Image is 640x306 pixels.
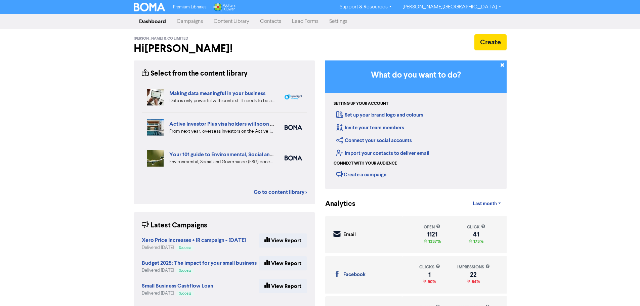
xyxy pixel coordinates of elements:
[259,279,307,293] a: View Report
[285,156,302,161] img: boma
[134,42,315,55] h2: Hi [PERSON_NAME] !
[472,239,483,244] span: 173%
[142,237,246,244] strong: Xero Price Increases + IR campaign - [DATE]
[208,15,255,28] a: Content Library
[142,260,257,266] strong: Budget 2025: The impact for your small business
[325,199,347,209] div: Analytics
[474,34,507,50] button: Create
[213,3,236,11] img: Wolters Kluwer
[424,232,441,237] div: 1121
[169,151,318,158] a: Your 101 guide to Environmental, Social and Governance (ESG)
[142,282,213,289] strong: Small Business Cashflow Loan
[179,292,191,295] span: Success
[397,2,506,12] a: [PERSON_NAME][GEOGRAPHIC_DATA]
[142,290,213,297] div: Delivered [DATE]
[334,161,397,167] div: Connect with your audience
[254,188,307,196] a: Go to content library >
[142,245,246,251] div: Delivered [DATE]
[426,279,436,285] span: 90%
[142,261,257,266] a: Budget 2025: The impact for your small business
[169,128,274,135] div: From next year, overseas investors on the Active Investor Plus visa will be able to buy NZ proper...
[259,256,307,270] a: View Report
[142,238,246,243] a: Xero Price Increases + IR campaign - [DATE]
[419,272,440,277] div: 1
[427,239,441,244] span: 1337%
[470,279,480,285] span: 84%
[169,97,274,104] div: Data is only powerful with context. It needs to be accurate and organised and you need to be clea...
[336,137,412,144] a: Connect your social accounts
[343,271,366,279] div: Facebook
[287,15,324,28] a: Lead Forms
[179,246,191,250] span: Success
[134,36,188,41] span: [PERSON_NAME] & Co Limited
[336,169,386,179] div: Create a campaign
[336,125,404,131] a: Invite your team members
[467,232,485,237] div: 41
[142,69,248,79] div: Select from the content library
[259,233,307,248] a: View Report
[457,272,490,277] div: 22
[419,264,440,270] div: clicks
[173,5,207,9] span: Premium Libraries:
[169,121,336,127] a: Active Investor Plus visa holders will soon be able to buy NZ property
[334,2,397,12] a: Support & Resources
[171,15,208,28] a: Campaigns
[134,3,165,11] img: BOMA Logo
[142,267,257,274] div: Delivered [DATE]
[467,224,485,230] div: click
[134,15,171,28] a: Dashboard
[142,220,207,231] div: Latest Campaigns
[336,150,429,157] a: Import your contacts to deliver email
[325,60,507,189] div: Getting Started in BOMA
[473,201,497,207] span: Last month
[336,112,423,118] a: Set up your brand logo and colours
[169,159,274,166] div: Environmental, Social and Governance (ESG) concerns are a vital part of running a business. Our 1...
[335,71,497,80] h3: What do you want to do?
[424,224,441,230] div: open
[285,94,302,100] img: spotlight
[343,231,356,239] div: Email
[334,101,388,107] div: Setting up your account
[179,269,191,272] span: Success
[467,197,506,211] a: Last month
[255,15,287,28] a: Contacts
[142,283,213,289] a: Small Business Cashflow Loan
[169,90,265,97] a: Making data meaningful in your business
[457,264,490,270] div: impressions
[285,125,302,130] img: boma
[324,15,353,28] a: Settings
